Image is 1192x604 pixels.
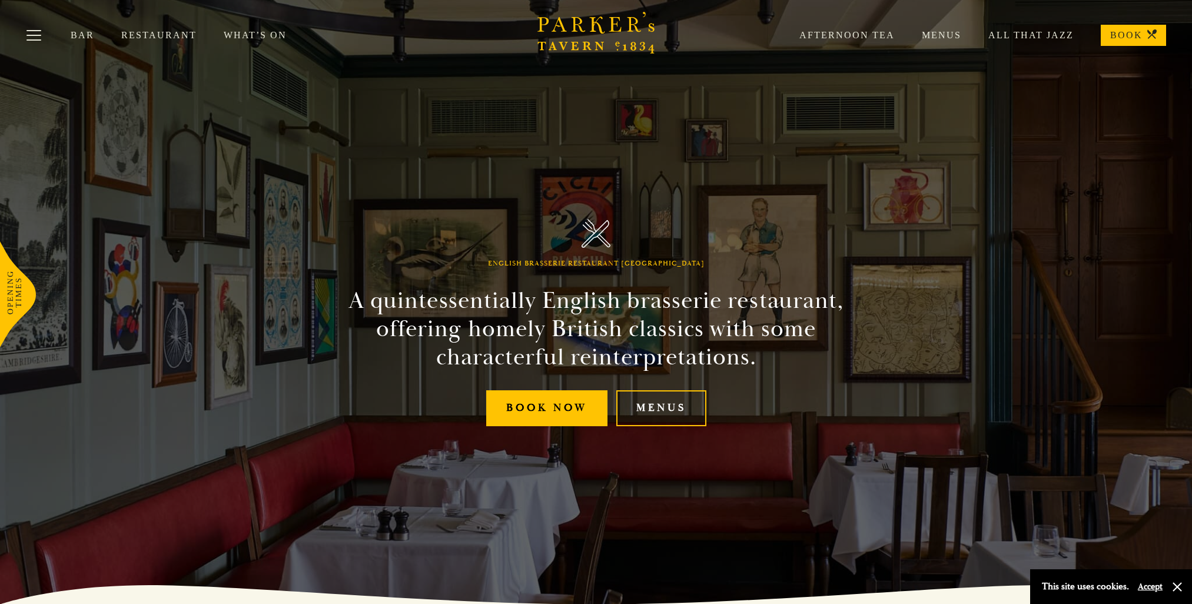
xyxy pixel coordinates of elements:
button: Close and accept [1171,581,1183,593]
h1: English Brasserie Restaurant [GEOGRAPHIC_DATA] [488,260,705,268]
h2: A quintessentially English brasserie restaurant, offering homely British classics with some chara... [328,287,865,371]
a: Menus [616,390,706,426]
p: This site uses cookies. [1042,578,1129,595]
button: Accept [1138,581,1163,592]
img: Parker's Tavern Brasserie Cambridge [582,219,610,248]
a: Book Now [486,390,607,426]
